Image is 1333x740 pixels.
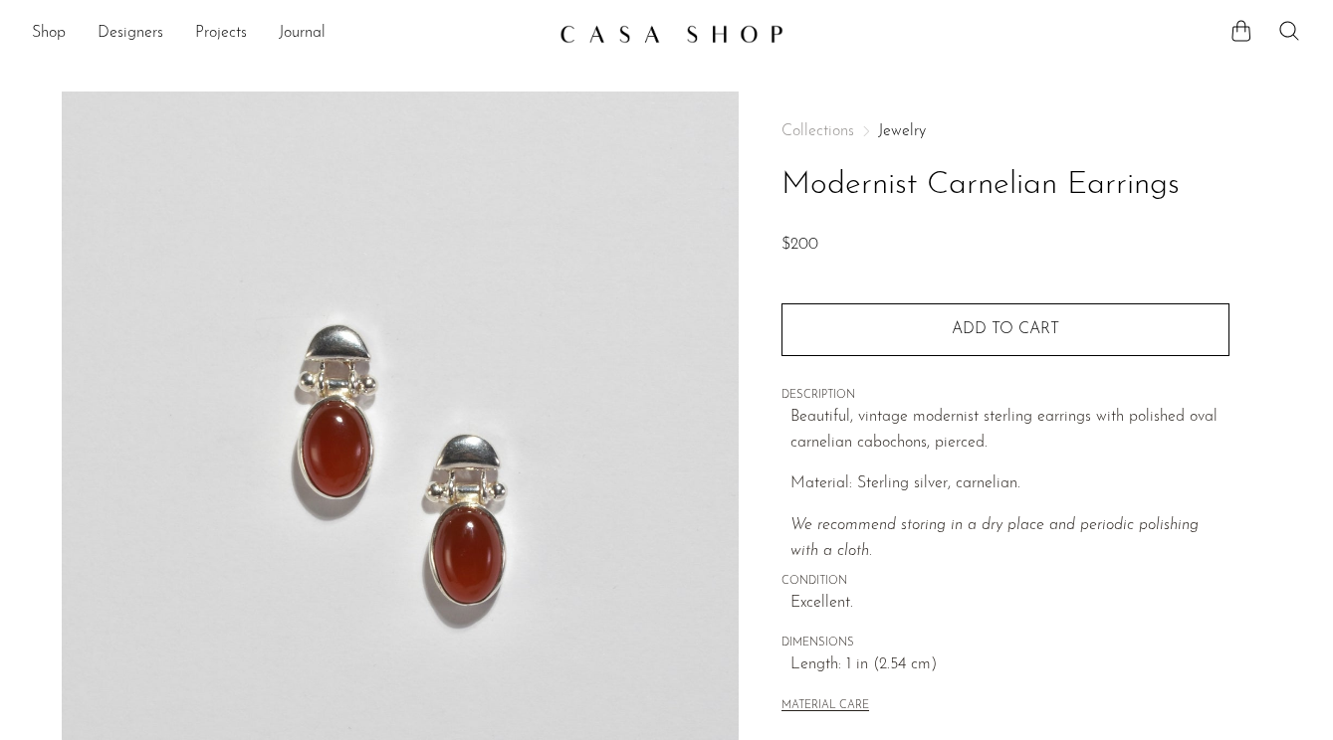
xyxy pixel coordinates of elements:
span: CONDITION [781,573,1229,591]
span: Collections [781,123,854,139]
span: $200 [781,237,818,253]
a: Designers [98,21,163,47]
span: Excellent. [790,591,1229,617]
a: Projects [195,21,247,47]
span: Length: 1 in (2.54 cm) [790,652,1229,678]
p: Beautiful, vintage modernist sterling earrings with polished oval carnelian cabochons, pierced. [790,405,1229,456]
ul: NEW HEADER MENU [32,17,544,51]
i: We recommend storing in a dry place and periodic polishing with a cloth. [790,517,1199,559]
a: Shop [32,21,66,47]
nav: Desktop navigation [32,17,544,51]
nav: Breadcrumbs [781,123,1229,139]
span: DIMENSIONS [781,635,1229,652]
a: Journal [279,21,326,47]
a: Jewelry [878,123,926,139]
span: Add to cart [952,321,1059,337]
h1: Modernist Carnelian Earrings [781,160,1229,211]
p: Material: Sterling silver, carnelian. [790,471,1229,497]
button: MATERIAL CARE [781,699,869,714]
span: DESCRIPTION [781,387,1229,405]
button: Add to cart [781,303,1229,355]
